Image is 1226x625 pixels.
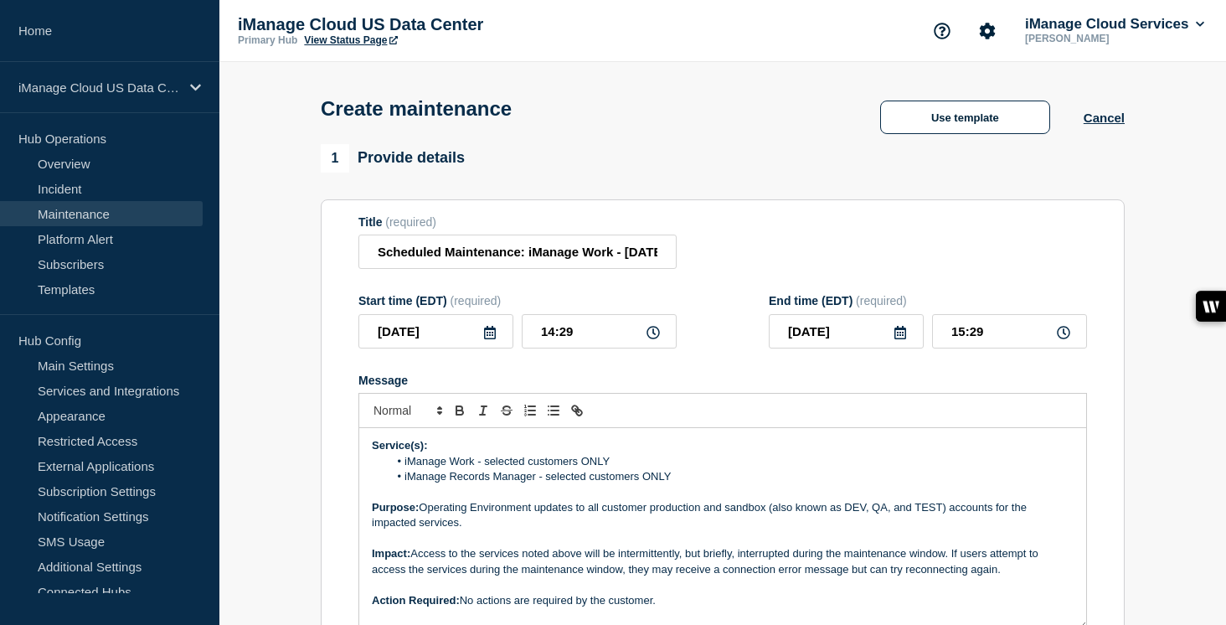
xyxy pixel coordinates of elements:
span: (required) [856,294,907,307]
p: No actions are required by the customer. [372,593,1074,608]
span: Font size [366,400,448,421]
li: iManage Work - selected customers ONLY [389,454,1074,469]
strong: Action Required: [372,594,460,607]
button: Use template [880,101,1050,134]
h1: Create maintenance [321,97,512,121]
div: Provide details [321,144,465,173]
strong: Impact: [372,547,410,560]
button: Cancel [1084,111,1125,125]
button: Toggle bold text [448,400,471,421]
input: HH:MM [932,314,1087,349]
span: (required) [385,215,436,229]
button: Support [925,13,960,49]
strong: Service(s): [372,439,427,452]
a: View Status Page [304,34,397,46]
span: 1 [321,144,349,173]
button: Toggle strikethrough text [495,400,518,421]
div: Message [358,374,1087,387]
div: Title [358,215,677,229]
p: iManage Cloud US Data Center [18,80,179,95]
div: Start time (EDT) [358,294,677,307]
p: Operating Environment updates to all customer production and sandbox (also known as DEV, QA, and ... [372,500,1074,531]
p: iManage Cloud US Data Center [238,15,573,34]
button: Toggle italic text [471,400,495,421]
div: End time (EDT) [769,294,1087,307]
input: Title [358,235,677,269]
p: Primary Hub [238,34,297,46]
input: HH:MM [522,314,677,349]
p: Access to the services noted above will be intermittently, but briefly, interrupted during the ma... [372,546,1074,577]
button: Toggle link [565,400,589,421]
button: Toggle bulleted list [542,400,565,421]
li: iManage Records Manager - selected customers ONLY [389,469,1074,484]
p: [PERSON_NAME] [1022,33,1196,44]
strong: Purpose: [372,501,419,514]
span: (required) [451,294,502,307]
input: YYYY-MM-DD [358,314,513,349]
button: Toggle ordered list [518,400,542,421]
button: iManage Cloud Services [1022,16,1208,33]
button: Account settings [970,13,1005,49]
input: YYYY-MM-DD [769,314,924,349]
